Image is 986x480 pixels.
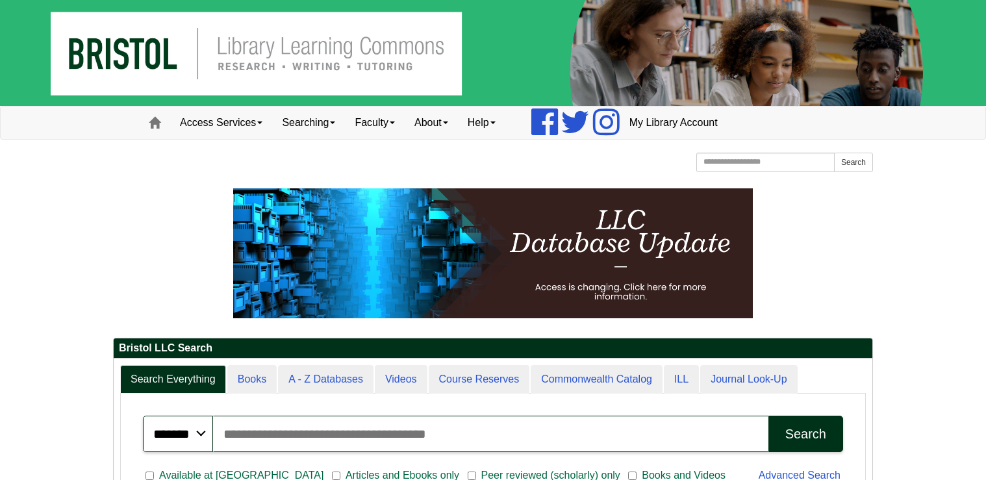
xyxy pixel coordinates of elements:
[345,107,405,139] a: Faculty
[170,107,272,139] a: Access Services
[227,365,277,394] a: Books
[531,365,663,394] a: Commonwealth Catalog
[620,107,727,139] a: My Library Account
[664,365,699,394] a: ILL
[700,365,797,394] a: Journal Look-Up
[429,365,530,394] a: Course Reserves
[375,365,427,394] a: Videos
[114,338,872,359] h2: Bristol LLC Search
[785,427,826,442] div: Search
[233,188,753,318] img: HTML tutorial
[834,153,873,172] button: Search
[405,107,458,139] a: About
[272,107,345,139] a: Searching
[120,365,226,394] a: Search Everything
[278,365,373,394] a: A - Z Databases
[458,107,505,139] a: Help
[768,416,843,452] button: Search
